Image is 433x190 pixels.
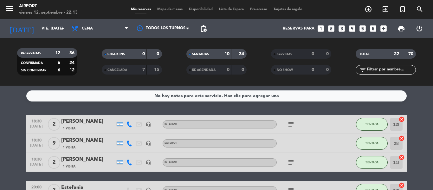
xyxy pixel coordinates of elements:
[61,155,115,164] div: [PERSON_NAME]
[21,62,43,65] span: CONFIRMADA
[312,52,314,56] strong: 0
[416,5,423,13] i: search
[48,137,60,150] span: 9
[365,161,378,164] span: SENTADA
[338,24,346,33] i: looks_3
[29,155,44,162] span: 18:30
[107,53,125,56] span: CHECK INS
[48,118,60,131] span: 2
[270,8,306,11] span: Tarjetas de regalo
[397,25,405,32] span: print
[224,52,229,56] strong: 10
[69,61,76,65] strong: 24
[356,118,388,131] button: SENTADA
[365,141,378,145] span: SENTADA
[186,8,216,11] span: Disponibilidad
[21,69,46,72] span: SIN CONFIRMAR
[356,156,388,169] button: SENTADA
[416,25,423,32] i: power_settings_new
[312,68,314,72] strong: 0
[277,69,293,72] span: NO SHOW
[63,126,75,131] span: 1 Visita
[154,8,186,11] span: Mapa de mesas
[165,161,177,163] span: INTERIOR
[326,52,330,56] strong: 0
[379,24,388,33] i: add_box
[19,10,78,16] div: viernes 12. septiembre - 22:13
[359,66,366,74] i: filter_list
[19,3,78,10] div: Airport
[107,69,127,72] span: CANCELADA
[382,5,389,13] i: exit_to_app
[227,68,229,72] strong: 0
[21,52,41,55] span: RESERVADAS
[69,51,76,55] strong: 36
[239,52,245,56] strong: 34
[410,19,428,38] div: LOG OUT
[216,8,247,11] span: Lista de Espera
[63,145,75,150] span: 1 Visita
[398,154,405,161] i: cancel
[326,68,330,72] strong: 0
[58,61,60,65] strong: 6
[366,66,416,73] input: Filtrar por nombre...
[29,162,44,170] span: [DATE]
[29,143,44,151] span: [DATE]
[348,24,356,33] i: looks_4
[55,51,60,55] strong: 12
[58,68,60,72] strong: 6
[157,52,160,56] strong: 0
[154,68,160,72] strong: 15
[61,117,115,126] div: [PERSON_NAME]
[142,68,145,72] strong: 7
[5,4,14,16] button: menu
[394,52,399,56] strong: 22
[287,121,295,128] i: subject
[283,26,314,31] span: Reservas para
[29,136,44,143] span: 18:30
[145,160,151,165] i: headset_mic
[69,68,76,72] strong: 12
[192,53,209,56] span: SENTADAS
[200,25,207,32] span: pending_actions
[63,164,75,169] span: 1 Visita
[399,5,406,13] i: turned_in_not
[48,156,60,169] span: 2
[247,8,270,11] span: Pre-acceso
[165,123,177,125] span: INTERIOR
[356,137,388,150] button: SENTADA
[82,26,93,31] span: Cena
[327,24,335,33] i: looks_two
[128,8,154,11] span: Mis reservas
[359,24,367,33] i: looks_5
[398,116,405,122] i: cancel
[317,24,325,33] i: looks_one
[192,69,216,72] span: RE AGENDADA
[398,135,405,141] i: cancel
[287,159,295,166] i: subject
[145,141,151,146] i: headset_mic
[5,22,38,36] i: [DATE]
[365,122,378,126] span: SENTADA
[5,4,14,13] i: menu
[61,136,115,145] div: [PERSON_NAME]
[59,25,67,32] i: arrow_drop_down
[398,182,405,188] i: cancel
[242,68,245,72] strong: 0
[29,117,44,124] span: 18:30
[365,5,372,13] i: add_circle_outline
[408,52,415,56] strong: 70
[165,142,177,144] span: EXTERIOR
[277,53,292,56] span: SERVIDAS
[29,124,44,132] span: [DATE]
[369,24,377,33] i: looks_6
[145,121,151,127] i: headset_mic
[142,52,145,56] strong: 0
[154,92,279,100] div: No hay notas para este servicio. Haz clic para agregar una
[359,53,369,56] span: TOTAL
